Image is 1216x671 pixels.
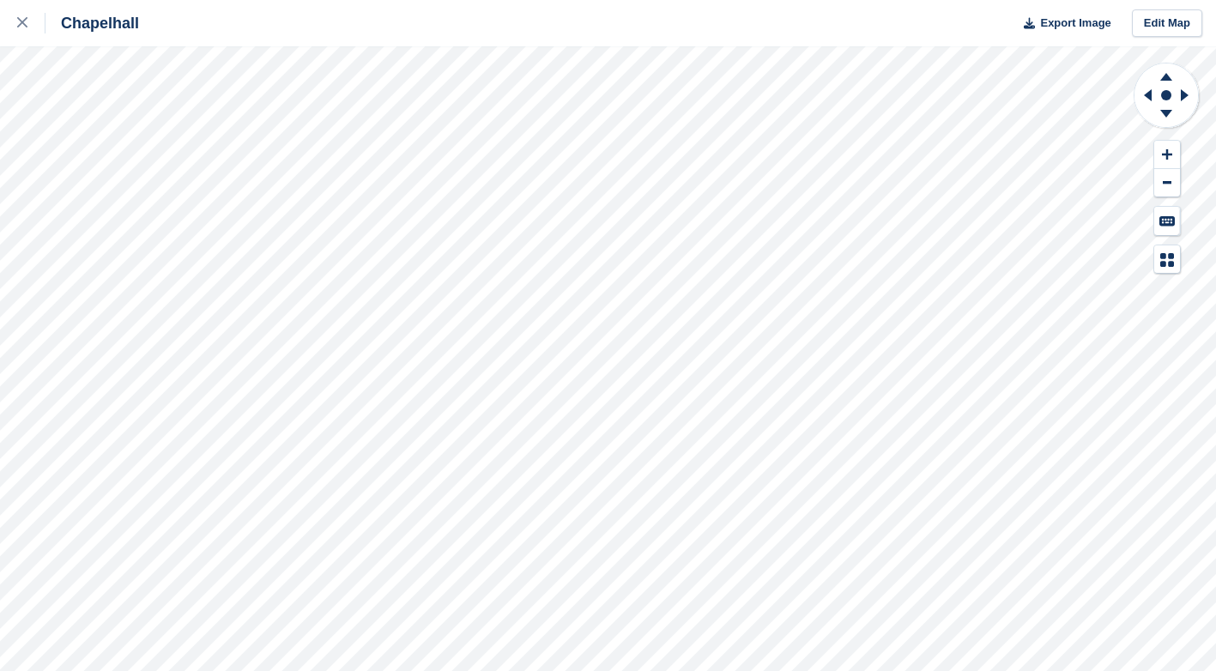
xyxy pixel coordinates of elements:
button: Zoom Out [1154,169,1180,197]
button: Map Legend [1154,245,1180,274]
button: Zoom In [1154,141,1180,169]
a: Edit Map [1132,9,1202,38]
span: Export Image [1040,15,1110,32]
div: Chapelhall [45,13,139,33]
button: Export Image [1013,9,1111,38]
button: Keyboard Shortcuts [1154,207,1180,235]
